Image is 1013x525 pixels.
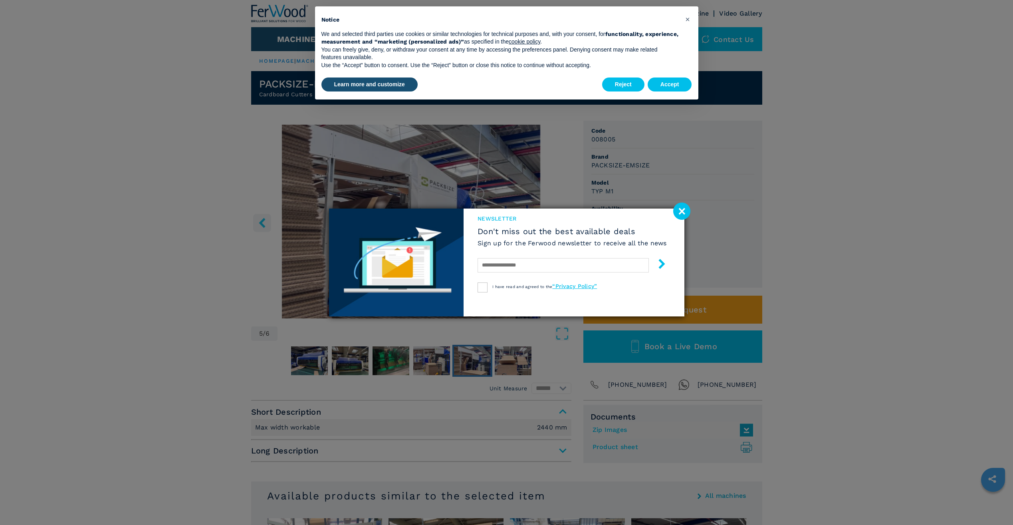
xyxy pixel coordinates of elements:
button: Reject [602,78,644,92]
span: I have read and agreed to the [492,284,597,289]
button: submit-button [649,256,667,274]
span: × [685,14,690,24]
strong: functionality, experience, measurement and “marketing (personalized ads)” [321,31,679,45]
span: Don't miss out the best available deals [478,227,667,236]
p: Use the “Accept” button to consent. Use the “Reject” button or close this notice to continue with... [321,62,679,70]
button: Accept [648,78,692,92]
a: cookie policy [509,38,540,45]
a: “Privacy Policy” [552,283,597,289]
h2: Notice [321,16,679,24]
button: Learn more and customize [321,78,418,92]
p: You can freely give, deny, or withdraw your consent at any time by accessing the preferences pane... [321,46,679,62]
button: Close this notice [682,13,694,26]
h6: Sign up for the Ferwood newsletter to receive all the news [478,239,667,248]
span: newsletter [478,215,667,223]
img: Newsletter image [329,209,464,316]
p: We and selected third parties use cookies or similar technologies for technical purposes and, wit... [321,30,679,46]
